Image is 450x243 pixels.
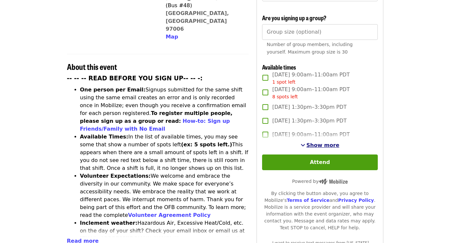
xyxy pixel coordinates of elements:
span: Are you signing up a group? [262,13,326,22]
li: In the list of available times, you may see some that show a number of spots left This appears wh... [80,133,249,172]
span: [DATE] 9:00am–11:00am PDT [272,86,350,100]
span: Available times [262,63,296,71]
a: Privacy Policy [338,198,374,203]
span: [DATE] 1:30pm–3:30pm PDT [272,103,346,111]
li: Signups submitted for the same shift using the same email creates an error and is only recorded o... [80,86,249,133]
img: Powered by Mobilize [319,179,348,185]
a: Terms of Service [287,198,329,203]
strong: Volunteer Expectations: [80,173,151,179]
a: How-to: Sign up Friends/Family with No Email [80,118,230,132]
span: 1 spot left [272,79,295,85]
div: (Bus #48) [166,2,243,9]
a: Volunteer Agreement Policy [128,212,211,218]
span: Number of group members, including yourself. Maximum group size is 30 [267,42,353,55]
span: [DATE] 9:00am–11:00am PDT [272,71,350,86]
a: [GEOGRAPHIC_DATA], [GEOGRAPHIC_DATA] 97006 [166,10,229,32]
strong: Available Times: [80,134,128,140]
span: Powered by [292,179,348,184]
input: [object Object] [262,24,377,40]
strong: Inclement weather: [80,220,138,226]
span: Map [166,34,178,40]
span: 8 spots left [272,94,298,99]
span: Show more [307,142,340,148]
strong: (ex: 5 spots left.) [181,141,232,148]
strong: -- -- -- READ BEFORE YOU SIGN UP-- -- -: [67,75,203,82]
strong: To register multiple people, please sign up as a group or read: [80,110,233,124]
span: [DATE] 1:30pm–3:30pm PDT [272,117,346,125]
li: We welcome and embrace the diversity in our community. We make space for everyone’s accessibility... [80,172,249,219]
div: By clicking the button above, you agree to Mobilize's and . Mobilize is a service provider and wi... [262,190,377,231]
span: About this event [67,61,117,72]
button: Map [166,33,178,41]
button: See more timeslots [301,141,340,149]
strong: One person per Email: [80,87,146,93]
button: Attend [262,154,377,170]
span: [DATE] 9:00am–11:00am PDT [272,131,350,138]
